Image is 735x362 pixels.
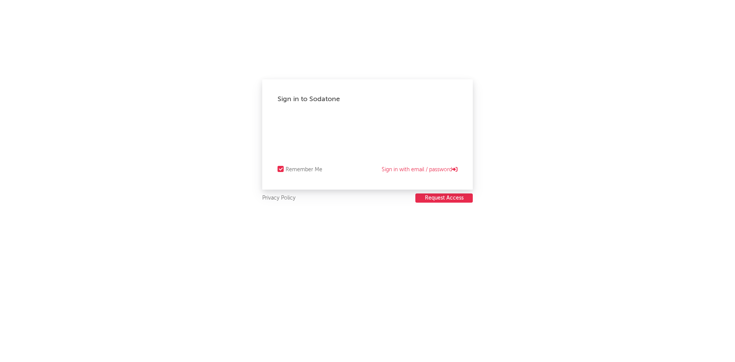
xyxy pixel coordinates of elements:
[278,95,457,104] div: Sign in to Sodatone
[262,193,296,203] a: Privacy Policy
[286,165,322,174] div: Remember Me
[415,193,473,203] button: Request Access
[382,165,457,174] a: Sign in with email / password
